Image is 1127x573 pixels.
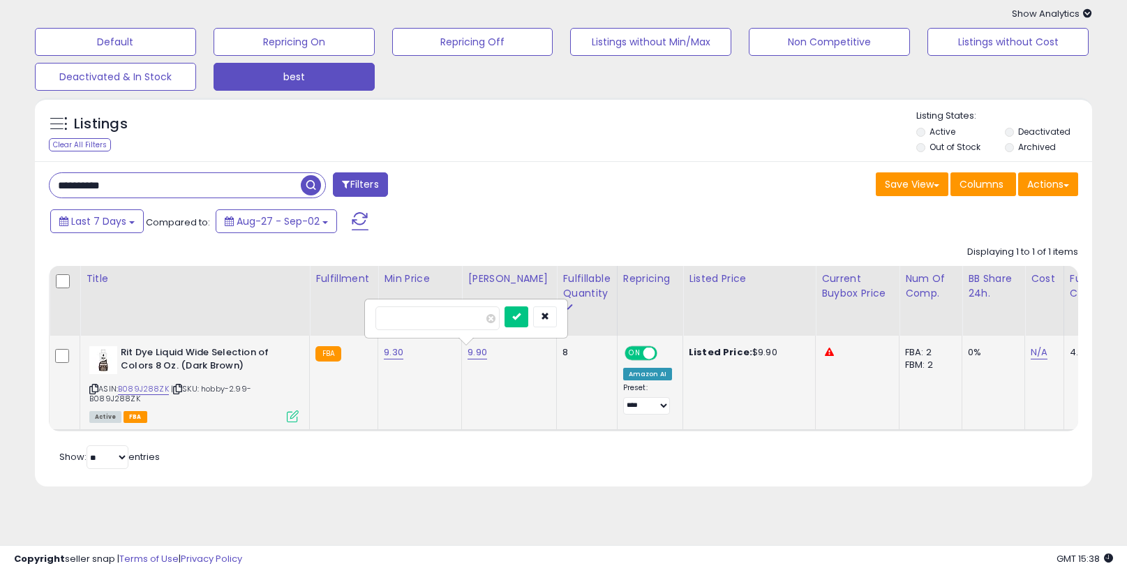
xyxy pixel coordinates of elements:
[1070,346,1119,359] div: 4.15
[749,28,910,56] button: Non Competitive
[1070,271,1124,301] div: Fulfillment Cost
[146,216,210,229] span: Compared to:
[623,383,672,415] div: Preset:
[49,138,111,151] div: Clear All Filters
[1031,345,1047,359] a: N/A
[121,346,290,375] b: Rit Dye Liquid Wide Selection of Colors 8 Oz. (Dark Brown)
[905,346,951,359] div: FBA: 2
[214,28,375,56] button: Repricing On
[1057,552,1113,565] span: 2025-09-14 15:38 GMT
[315,346,341,362] small: FBA
[689,271,809,286] div: Listed Price
[14,552,65,565] strong: Copyright
[623,368,672,380] div: Amazon AI
[905,271,956,301] div: Num of Comp.
[315,271,372,286] div: Fulfillment
[384,271,456,286] div: Min Price
[689,346,805,359] div: $9.90
[86,271,304,286] div: Title
[655,348,677,359] span: OFF
[626,348,643,359] span: ON
[968,271,1019,301] div: BB Share 24h.
[50,209,144,233] button: Last 7 Days
[1018,126,1070,137] label: Deactivated
[468,271,551,286] div: [PERSON_NAME]
[905,359,951,371] div: FBM: 2
[71,214,126,228] span: Last 7 Days
[689,345,752,359] b: Listed Price:
[118,383,169,395] a: B089J288ZK
[35,63,196,91] button: Deactivated & In Stock
[623,271,677,286] div: Repricing
[89,383,251,404] span: | SKU: hobby-2.99-B089J288ZK
[35,28,196,56] button: Default
[237,214,320,228] span: Aug-27 - Sep-02
[930,141,980,153] label: Out of Stock
[119,552,179,565] a: Terms of Use
[214,63,375,91] button: best
[821,271,893,301] div: Current Buybox Price
[181,552,242,565] a: Privacy Policy
[562,271,611,301] div: Fulfillable Quantity
[967,246,1078,259] div: Displaying 1 to 1 of 1 items
[1018,172,1078,196] button: Actions
[392,28,553,56] button: Repricing Off
[14,553,242,566] div: seller snap | |
[916,110,1092,123] p: Listing States:
[876,172,948,196] button: Save View
[1012,7,1092,20] span: Show Analytics
[59,450,160,463] span: Show: entries
[468,345,487,359] a: 9.90
[968,346,1014,359] div: 0%
[930,126,955,137] label: Active
[89,346,299,421] div: ASIN:
[89,346,117,374] img: 4150r4aIaeL._SL40_.jpg
[950,172,1016,196] button: Columns
[562,346,606,359] div: 8
[216,209,337,233] button: Aug-27 - Sep-02
[74,114,128,134] h5: Listings
[960,177,1003,191] span: Columns
[1031,271,1058,286] div: Cost
[927,28,1089,56] button: Listings without Cost
[333,172,387,197] button: Filters
[384,345,403,359] a: 9.30
[1018,141,1056,153] label: Archived
[570,28,731,56] button: Listings without Min/Max
[89,411,121,423] span: All listings currently available for purchase on Amazon
[124,411,147,423] span: FBA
